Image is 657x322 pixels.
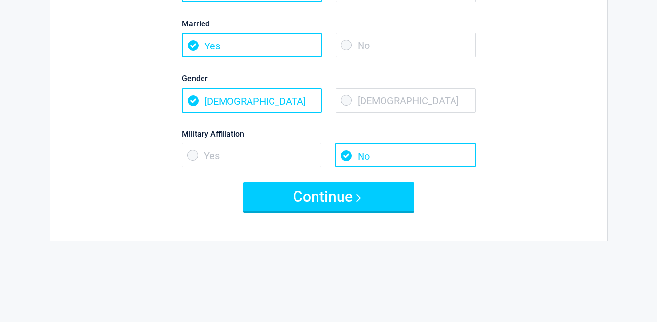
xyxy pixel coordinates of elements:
[243,182,414,211] button: Continue
[336,88,476,113] span: [DEMOGRAPHIC_DATA]
[182,143,322,167] span: Yes
[335,143,475,167] span: No
[182,72,476,85] label: Gender
[182,127,476,140] label: Military Affiliation
[182,17,476,30] label: Married
[182,88,322,113] span: [DEMOGRAPHIC_DATA]
[336,33,476,57] span: No
[182,33,322,57] span: Yes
